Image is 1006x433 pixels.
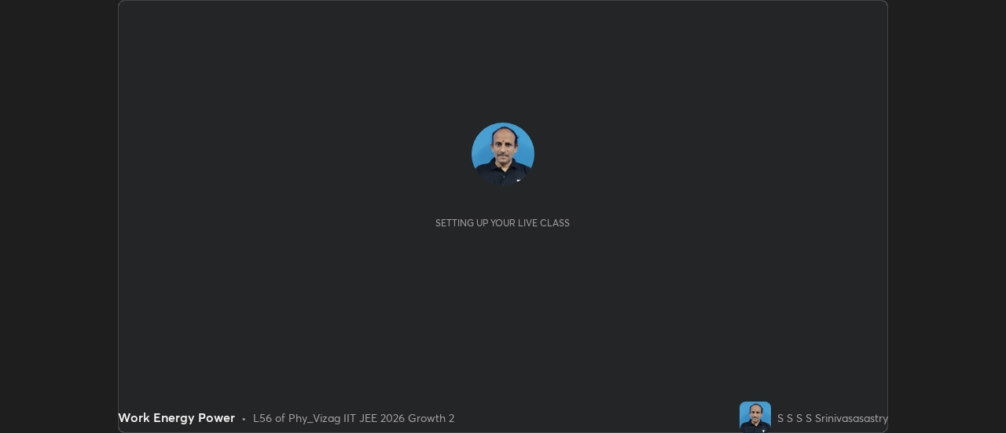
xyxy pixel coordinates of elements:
[241,409,247,426] div: •
[472,123,534,185] img: db7463c15c9c462fb0e001d81a527131.jpg
[777,409,888,426] div: S S S S Srinivasasastry
[253,409,454,426] div: L56 of Phy_Vizag IIT JEE 2026 Growth 2
[118,408,235,427] div: Work Energy Power
[435,217,570,229] div: Setting up your live class
[740,402,771,433] img: db7463c15c9c462fb0e001d81a527131.jpg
